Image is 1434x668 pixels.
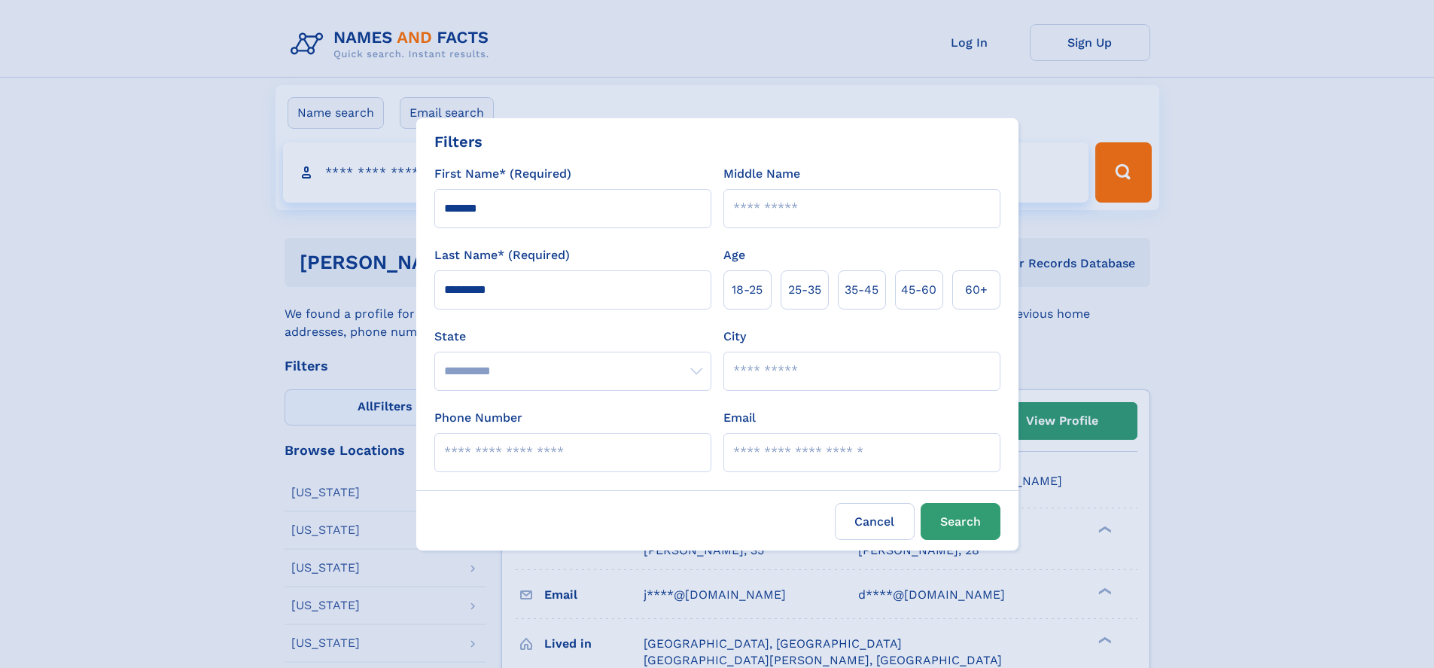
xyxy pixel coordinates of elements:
[723,328,746,346] label: City
[434,409,522,427] label: Phone Number
[434,328,711,346] label: State
[434,165,571,183] label: First Name* (Required)
[723,246,745,264] label: Age
[835,503,915,540] label: Cancel
[723,165,800,183] label: Middle Name
[921,503,1000,540] button: Search
[434,130,483,153] div: Filters
[965,281,988,299] span: 60+
[723,409,756,427] label: Email
[845,281,878,299] span: 35‑45
[732,281,763,299] span: 18‑25
[788,281,821,299] span: 25‑35
[434,246,570,264] label: Last Name* (Required)
[901,281,936,299] span: 45‑60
